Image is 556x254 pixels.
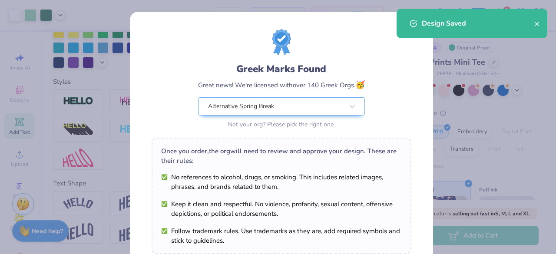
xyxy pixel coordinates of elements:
img: license-marks-badge.png [272,29,291,55]
button: close [534,18,540,29]
div: Design Saved [422,18,534,29]
li: Follow trademark rules. Use trademarks as they are, add required symbols and stick to guidelines. [161,226,402,245]
span: 🥳 [355,79,365,90]
li: Keep it clean and respectful. No violence, profanity, sexual content, offensive depictions, or po... [161,199,402,218]
div: Once you order, the org will need to review and approve your design. These are their rules: [161,146,402,165]
div: Greek Marks Found [198,62,365,76]
div: Great news! We’re licensed with over 140 Greek Orgs. [198,79,365,91]
div: Not your org? Please pick the right one. [198,120,365,129]
li: No references to alcohol, drugs, or smoking. This includes related images, phrases, and brands re... [161,172,402,191]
